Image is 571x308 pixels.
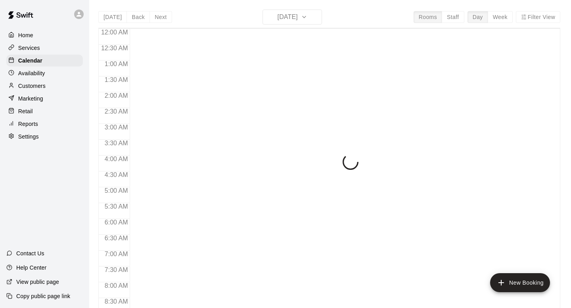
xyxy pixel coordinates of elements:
[6,105,83,117] a: Retail
[18,82,46,90] p: Customers
[18,133,39,141] p: Settings
[6,67,83,79] a: Availability
[16,292,70,300] p: Copy public page link
[18,44,40,52] p: Services
[103,156,130,162] span: 4:00 AM
[18,57,42,65] p: Calendar
[103,266,130,273] span: 7:30 AM
[18,69,45,77] p: Availability
[103,235,130,241] span: 6:30 AM
[103,219,130,226] span: 6:00 AM
[103,203,130,210] span: 5:30 AM
[18,31,33,39] p: Home
[6,42,83,54] a: Services
[6,80,83,92] a: Customers
[103,76,130,83] span: 1:30 AM
[6,93,83,105] a: Marketing
[6,118,83,130] a: Reports
[18,120,38,128] p: Reports
[103,92,130,99] span: 2:00 AM
[103,171,130,178] span: 4:30 AM
[18,107,33,115] p: Retail
[103,251,130,257] span: 7:00 AM
[103,108,130,115] span: 2:30 AM
[6,55,83,67] a: Calendar
[103,298,130,305] span: 8:30 AM
[103,282,130,289] span: 8:00 AM
[6,131,83,143] a: Settings
[99,45,130,51] span: 12:30 AM
[16,264,46,272] p: Help Center
[16,278,59,286] p: View public page
[490,273,550,292] button: add
[16,249,44,257] p: Contact Us
[103,187,130,194] span: 5:00 AM
[99,29,130,36] span: 12:00 AM
[103,140,130,146] span: 3:30 AM
[103,61,130,67] span: 1:00 AM
[6,29,83,41] a: Home
[103,124,130,131] span: 3:00 AM
[18,95,43,103] p: Marketing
